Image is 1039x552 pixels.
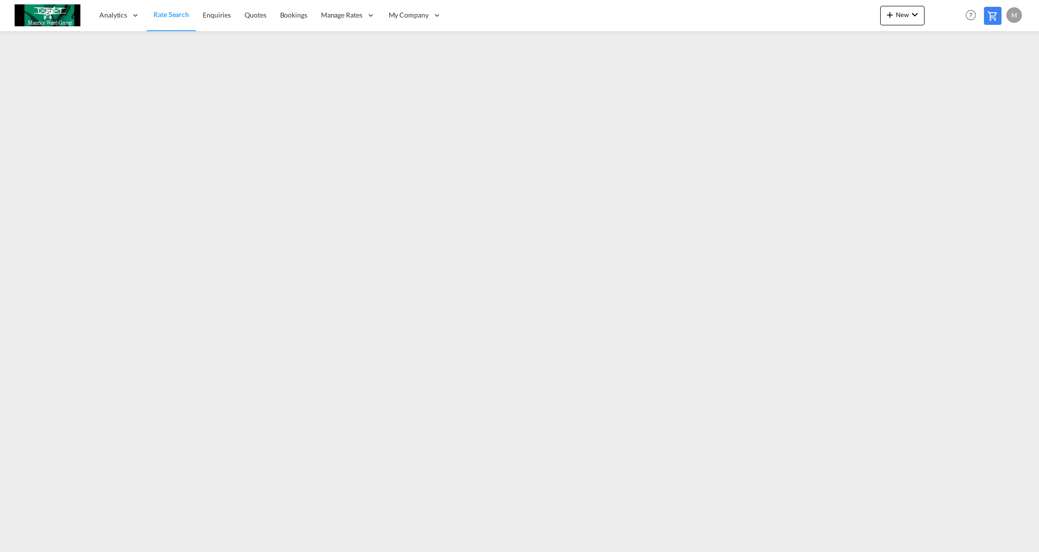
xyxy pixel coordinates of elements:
[99,10,127,20] span: Analytics
[203,11,231,19] span: Enquiries
[389,10,429,20] span: My Company
[963,7,979,23] span: Help
[15,4,80,26] img: c6e8db30f5a511eea3e1ab7543c40fcc.jpg
[884,9,896,20] md-icon: icon-plus 400-fg
[245,11,266,19] span: Quotes
[153,10,189,19] span: Rate Search
[909,9,921,20] md-icon: icon-chevron-down
[321,10,362,20] span: Manage Rates
[963,7,984,24] div: Help
[280,11,307,19] span: Bookings
[880,6,925,25] button: icon-plus 400-fgNewicon-chevron-down
[1006,7,1022,23] div: M
[884,11,921,19] span: New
